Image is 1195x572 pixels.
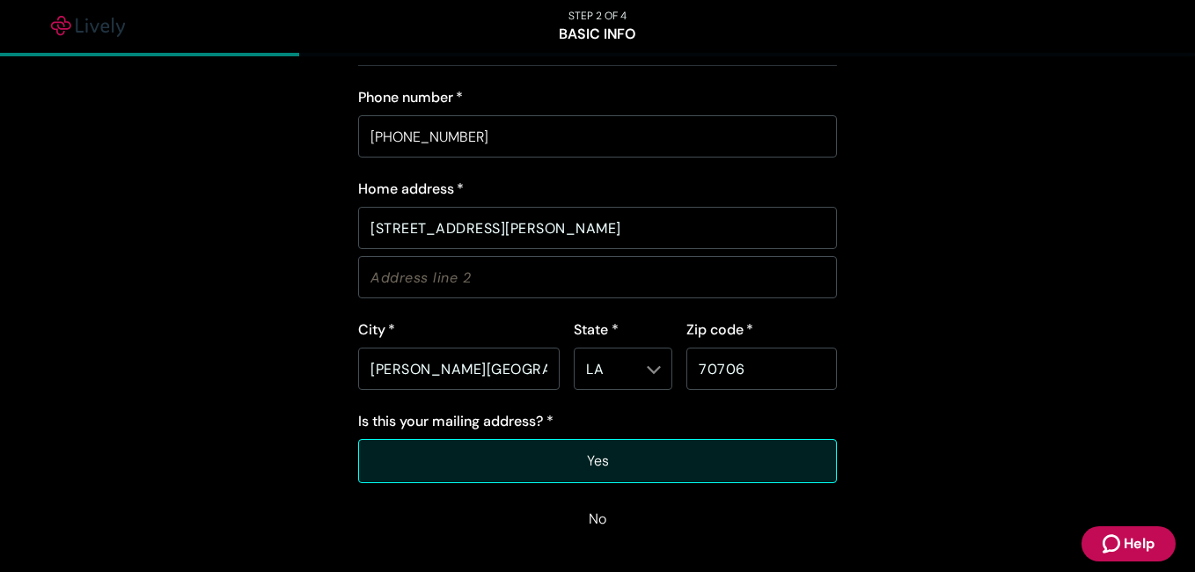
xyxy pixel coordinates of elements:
[645,361,663,378] button: Open
[574,319,619,341] label: State *
[358,119,837,154] input: (555) 555-5555
[1103,533,1124,554] svg: Zendesk support icon
[358,260,837,295] input: Address line 2
[579,356,638,381] input: --
[358,351,560,386] input: City
[358,497,837,541] button: No
[686,319,753,341] label: Zip code
[39,16,137,37] img: Lively
[686,351,837,386] input: Zip code
[587,451,609,472] p: Yes
[358,319,395,341] label: City
[1081,526,1176,561] button: Zendesk support iconHelp
[1124,533,1155,554] span: Help
[358,411,554,432] label: Is this your mailing address? *
[1118,5,1167,48] button: Log out
[358,439,837,483] button: Yes
[358,210,837,246] input: Address line 1
[358,179,464,200] label: Home address
[358,87,463,108] label: Phone number
[589,509,606,530] p: No
[647,363,661,377] svg: Chevron icon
